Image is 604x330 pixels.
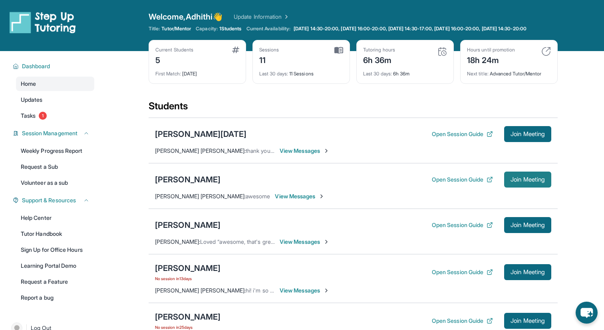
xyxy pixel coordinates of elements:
span: Last 30 days : [363,71,392,77]
a: Tutor Handbook [16,227,94,241]
span: Welcome, Adhithi 👋 [149,11,223,22]
span: Title: [149,26,160,32]
div: [PERSON_NAME] [155,311,221,322]
img: card [232,47,239,53]
img: card [437,47,447,56]
a: Request a Sub [16,160,94,174]
span: Current Availability: [246,26,290,32]
button: Open Session Guide [432,221,493,229]
span: Dashboard [22,62,50,70]
button: Open Session Guide [432,176,493,184]
div: [PERSON_NAME] [155,263,221,274]
span: No session in 13 days [155,275,221,282]
img: Chevron-Right [323,148,330,154]
span: 1 Students [219,26,242,32]
img: Chevron Right [282,13,290,21]
img: Chevron-Right [323,239,330,245]
div: 18h 24m [467,53,515,66]
span: Last 30 days : [259,71,288,77]
span: Capacity: [196,26,218,32]
button: Dashboard [19,62,89,70]
div: Current Students [155,47,193,53]
span: awesome [246,193,270,200]
button: Join Meeting [504,172,551,188]
span: Home [21,80,36,88]
span: Tutor/Mentor [161,26,191,32]
div: [PERSON_NAME][DATE] [155,128,246,140]
span: Join Meeting [511,132,545,136]
span: [DATE] 14:30-20:00, [DATE] 16:00-20:00, [DATE] 14:30-17:00, [DATE] 16:00-20:00, [DATE] 14:30-20:00 [294,26,527,32]
span: [PERSON_NAME] [PERSON_NAME] : [155,147,246,154]
a: Volunteer as a sub [16,176,94,190]
button: Join Meeting [504,313,551,329]
div: Students [149,100,558,117]
div: [PERSON_NAME] [155,174,221,185]
button: Open Session Guide [432,317,493,325]
img: card [334,47,343,54]
span: Session Management [22,129,77,137]
span: 1 [39,112,47,120]
button: Session Management [19,129,89,137]
span: View Messages [280,147,330,155]
div: Advanced Tutor/Mentor [467,66,551,77]
div: 11 [259,53,279,66]
a: [DATE] 14:30-20:00, [DATE] 16:00-20:00, [DATE] 14:30-17:00, [DATE] 16:00-20:00, [DATE] 14:30-20:00 [292,26,528,32]
div: Tutoring hours [363,47,395,53]
div: 5 [155,53,193,66]
span: First Match : [155,71,181,77]
span: Join Meeting [511,318,545,323]
img: Chevron-Right [323,287,330,294]
a: Sign Up for Office Hours [16,243,94,257]
a: Weekly Progress Report [16,144,94,158]
div: Sessions [259,47,279,53]
a: Home [16,77,94,91]
div: 6h 36m [363,53,395,66]
button: Join Meeting [504,264,551,280]
span: [PERSON_NAME] : [155,238,200,245]
a: Report a bug [16,290,94,305]
span: View Messages [280,238,330,246]
span: View Messages [275,192,325,200]
a: Help Center [16,211,94,225]
span: [PERSON_NAME] [PERSON_NAME] : [155,193,246,200]
img: card [541,47,551,56]
a: Tasks1 [16,109,94,123]
img: Chevron-Right [318,193,325,200]
div: [DATE] [155,66,239,77]
a: Update Information [234,13,290,21]
button: Open Session Guide [432,130,493,138]
button: Join Meeting [504,126,551,142]
span: Join Meeting [511,270,545,275]
span: Loved “awesome, that's great!” [200,238,278,245]
span: Support & Resources [22,196,76,204]
div: 11 Sessions [259,66,343,77]
span: hi! i'm so sorry - an emergency came up and i won't be able to make it [DATE]. i sincerely apolog... [246,287,499,294]
span: Join Meeting [511,177,545,182]
span: Updates [21,96,43,104]
span: Join Meeting [511,223,545,227]
a: Request a Feature [16,275,94,289]
button: Join Meeting [504,217,551,233]
img: logo [10,11,76,34]
a: Learning Portal Demo [16,259,94,273]
span: View Messages [280,287,330,294]
div: [PERSON_NAME] [155,219,221,231]
div: 6h 36m [363,66,447,77]
span: [PERSON_NAME] [PERSON_NAME] : [155,287,246,294]
button: Open Session Guide [432,268,493,276]
span: Tasks [21,112,36,120]
span: Next title : [467,71,489,77]
button: chat-button [576,302,598,324]
div: Hours until promotion [467,47,515,53]
button: Support & Resources [19,196,89,204]
a: Updates [16,93,94,107]
span: thank you! his tutoring days and times are 8pm on tuesdays and wednesdays [246,147,440,154]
